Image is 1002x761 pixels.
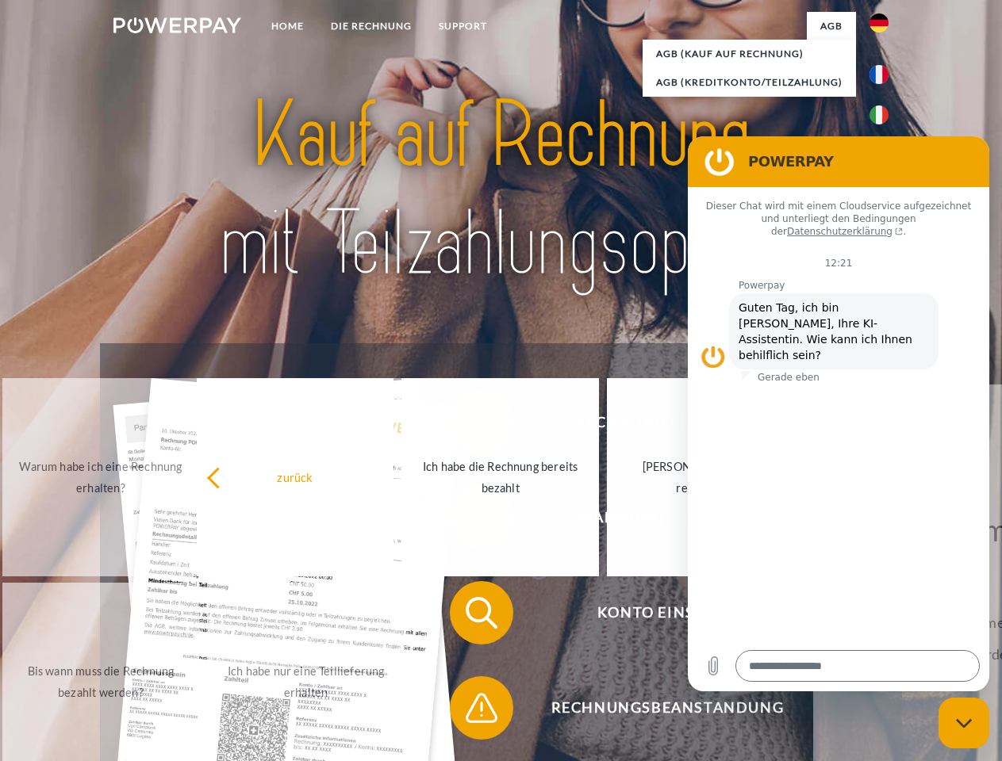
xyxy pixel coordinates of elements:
img: de [870,13,889,33]
button: Konto einsehen [450,581,862,644]
img: fr [870,65,889,84]
a: SUPPORT [425,12,501,40]
img: qb_search.svg [462,593,501,633]
div: zurück [206,466,385,488]
a: AGB (Kauf auf Rechnung) [643,40,856,68]
img: logo-powerpay-white.svg [113,17,241,33]
img: it [870,105,889,124]
img: title-powerpay_de.svg [152,76,850,304]
div: Ich habe die Rechnung bereits bezahlt [411,456,589,499]
div: [PERSON_NAME] wurde retourniert [616,456,795,499]
div: Bis wann muss die Rechnung bezahlt werden? [12,660,190,703]
img: qb_warning.svg [462,688,501,728]
div: Warum habe ich eine Rechnung erhalten? [12,456,190,499]
a: Home [258,12,317,40]
iframe: Schaltfläche zum Öffnen des Messaging-Fensters; Konversation läuft [939,698,989,748]
span: Rechnungsbeanstandung [473,676,862,740]
iframe: Messaging-Fenster [688,136,989,691]
a: AGB (Kreditkonto/Teilzahlung) [643,68,856,97]
button: Rechnungsbeanstandung [450,676,862,740]
a: agb [807,12,856,40]
a: DIE RECHNUNG [317,12,425,40]
div: Ich habe nur eine Teillieferung erhalten [217,660,395,703]
span: Konto einsehen [473,581,862,644]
